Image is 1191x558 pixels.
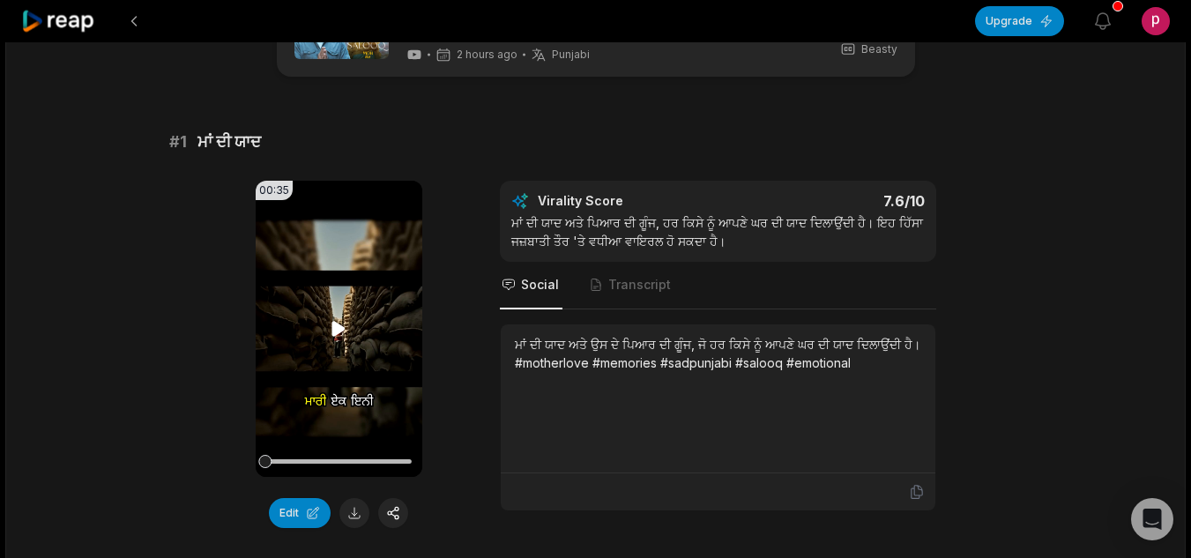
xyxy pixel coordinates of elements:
button: Upgrade [975,6,1064,36]
span: Social [521,276,559,294]
div: ਮਾਂ ਦੀ ਯਾਦ ਅਤੇ ਪਿਆਰ ਦੀ ਗੂੰਜ, ਹਰ ਕਿਸੇ ਨੂੰ ਆਪਣੇ ਘਰ ਦੀ ਯਾਦ ਦਿਲਾਉਂਦੀ ਹੈ। ਇਹ ਹਿੱਸਾ ਜਜ਼ਬਾਤੀ ਤੌਰ 'ਤੇ ਵਧੀ... [511,213,925,250]
span: ਮਾਂ ਦੀ ਯਾਦ [197,130,261,154]
button: Edit [269,498,331,528]
span: 2 hours ago [457,48,517,62]
span: # 1 [169,130,187,154]
span: Beasty [861,41,897,57]
nav: Tabs [500,262,936,309]
video: Your browser does not support mp4 format. [256,181,422,477]
span: Transcript [608,276,671,294]
div: ਮਾਂ ਦੀ ਯਾਦ ਅਤੇ ਉਸ ਦੇ ਪਿਆਰ ਦੀ ਗੂੰਜ, ਜੋ ਹਰ ਕਿਸੇ ਨੂੰ ਆਪਣੇ ਘਰ ਦੀ ਯਾਦ ਦਿਲਾਉਂਦੀ ਹੈ। #motherlove #memori... [515,335,921,372]
div: Open Intercom Messenger [1131,498,1173,540]
span: Punjabi [552,48,590,62]
div: Virality Score [538,192,727,210]
div: 7.6 /10 [735,192,925,210]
